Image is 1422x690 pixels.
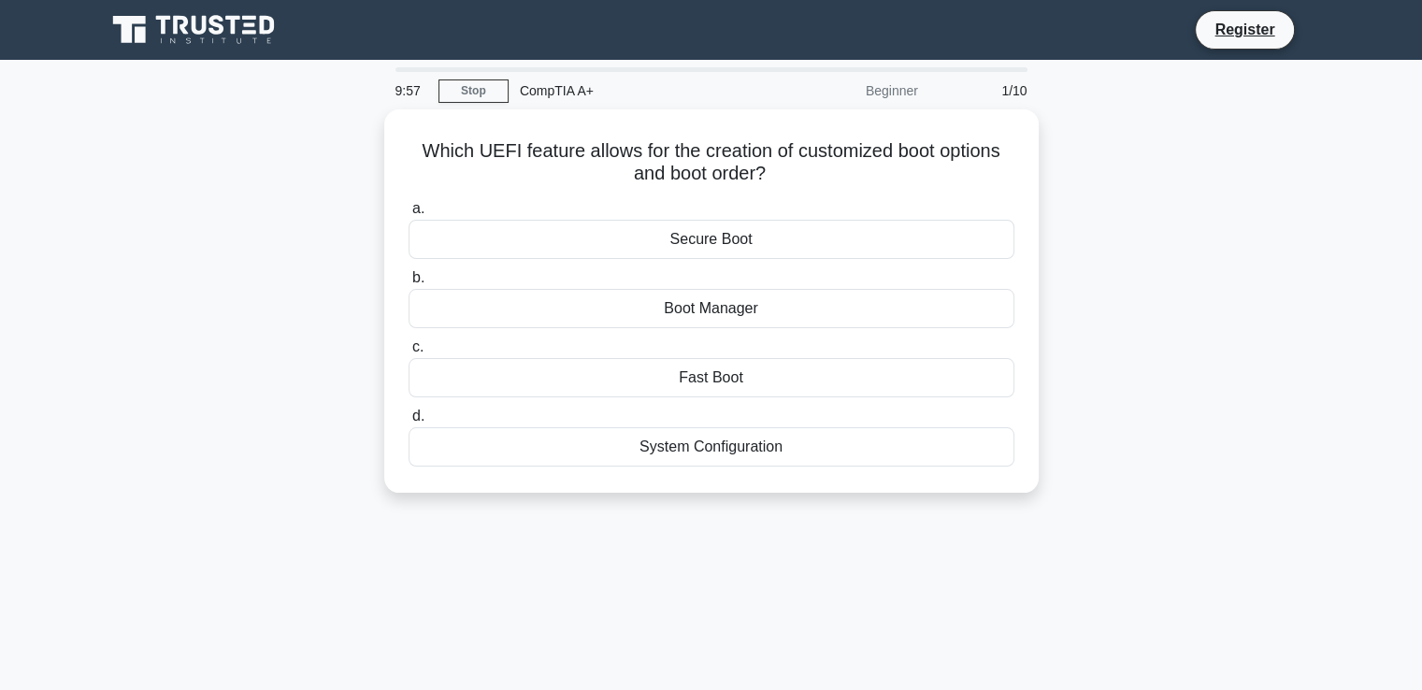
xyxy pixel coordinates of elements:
[412,200,424,216] span: a.
[412,338,424,354] span: c.
[384,72,438,109] div: 9:57
[412,408,424,424] span: d.
[438,79,509,103] a: Stop
[409,358,1014,397] div: Fast Boot
[409,289,1014,328] div: Boot Manager
[1203,18,1286,41] a: Register
[509,72,766,109] div: CompTIA A+
[407,139,1016,186] h5: Which UEFI feature allows for the creation of customized boot options and boot order?
[409,427,1014,467] div: System Configuration
[409,220,1014,259] div: Secure Boot
[766,72,929,109] div: Beginner
[929,72,1039,109] div: 1/10
[412,269,424,285] span: b.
